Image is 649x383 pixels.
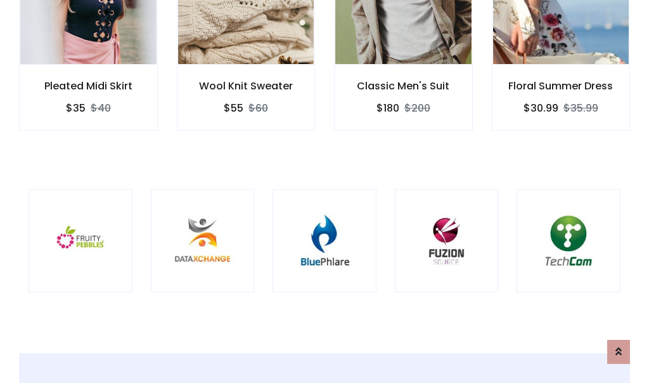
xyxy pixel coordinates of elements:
h6: $55 [224,102,243,114]
h6: Classic Men's Suit [335,80,472,92]
del: $40 [91,101,111,115]
h6: Wool Knit Sweater [177,80,315,92]
h6: Pleated Midi Skirt [20,80,157,92]
del: $35.99 [563,101,598,115]
del: $200 [404,101,430,115]
del: $60 [248,101,268,115]
h6: Floral Summer Dress [492,80,630,92]
h6: $30.99 [524,102,558,114]
h6: $35 [66,102,86,114]
h6: $180 [376,102,399,114]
